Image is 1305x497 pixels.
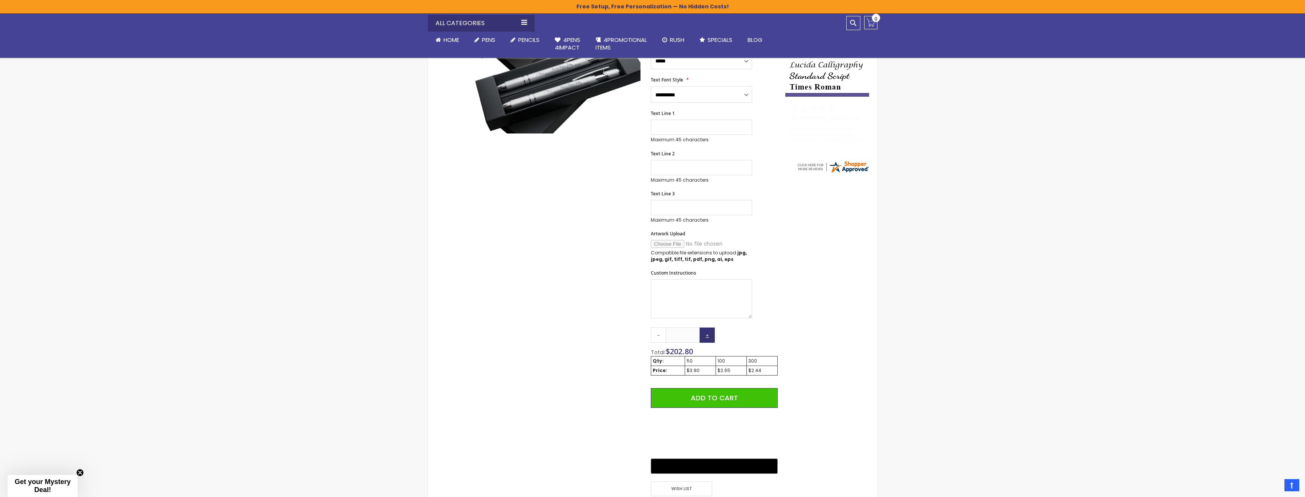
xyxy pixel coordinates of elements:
span: Artwork Upload [651,230,685,237]
p: Maximum 45 characters [651,137,752,143]
button: Add to Cart [651,388,777,408]
span: NJ [854,114,863,122]
span: Text Font Style [651,77,683,83]
a: 4PROMOTIONALITEMS [588,32,655,56]
a: 4pens.com certificate URL [796,169,869,175]
button: Close teaser [76,469,84,476]
p: Maximum 45 characters [651,177,752,183]
a: - [651,328,666,343]
span: Text Line 3 [651,190,675,197]
a: Pens [467,32,503,48]
span: 202.80 [670,346,693,356]
a: Rush [655,32,692,48]
span: Text Line 1 [651,110,675,117]
span: Total: [651,348,666,356]
a: Specials [692,32,740,48]
button: Buy with GPay [651,459,777,474]
span: Custom Instructions [651,270,696,276]
span: 4Pens 4impact [555,36,580,51]
span: 4PROMOTIONAL ITEMS [596,36,647,51]
a: Wish List [651,481,714,496]
strong: Price: [653,367,667,374]
div: $2.44 [748,368,776,374]
div: returning customer, always impressed with the quality of products and excelent service, will retu... [791,126,865,143]
a: 0 [864,16,877,29]
a: Pencils [503,32,547,48]
p: Compatible file extensions to upload: [651,250,752,262]
span: Rush [670,36,684,44]
span: Blog [748,36,762,44]
span: Pens [482,36,495,44]
a: Blog [740,32,770,48]
p: Maximum 45 characters [651,217,752,223]
strong: jpg, jpeg, gif, tiff, tif, pdf, png, ai, eps [651,249,747,262]
img: font-personalization-examples [785,23,869,97]
div: Get your Mystery Deal!Close teaser [8,475,78,497]
a: + [700,328,715,343]
div: 100 [717,358,745,364]
span: 0 [874,15,877,22]
span: $ [666,346,693,356]
iframe: Google Customer Reviews [1242,476,1305,497]
span: JB, [PERSON_NAME] [791,114,851,122]
span: Home [444,36,459,44]
div: $3.90 [687,368,714,374]
strong: Qty: [653,358,664,364]
span: Wish List [651,481,712,496]
div: All Categories [428,15,535,32]
span: Text Line 2 [651,150,675,157]
a: Home [428,32,467,48]
iframe: PayPal [651,414,777,453]
span: Pencils [518,36,540,44]
div: $2.65 [717,368,745,374]
span: - , [851,114,917,122]
img: 4pens.com widget logo [796,160,869,174]
div: 300 [748,358,776,364]
span: Specials [708,36,732,44]
span: Add to Cart [691,393,738,403]
a: 4Pens4impact [547,32,588,56]
div: 50 [687,358,714,364]
span: Get your Mystery Deal! [14,478,70,494]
